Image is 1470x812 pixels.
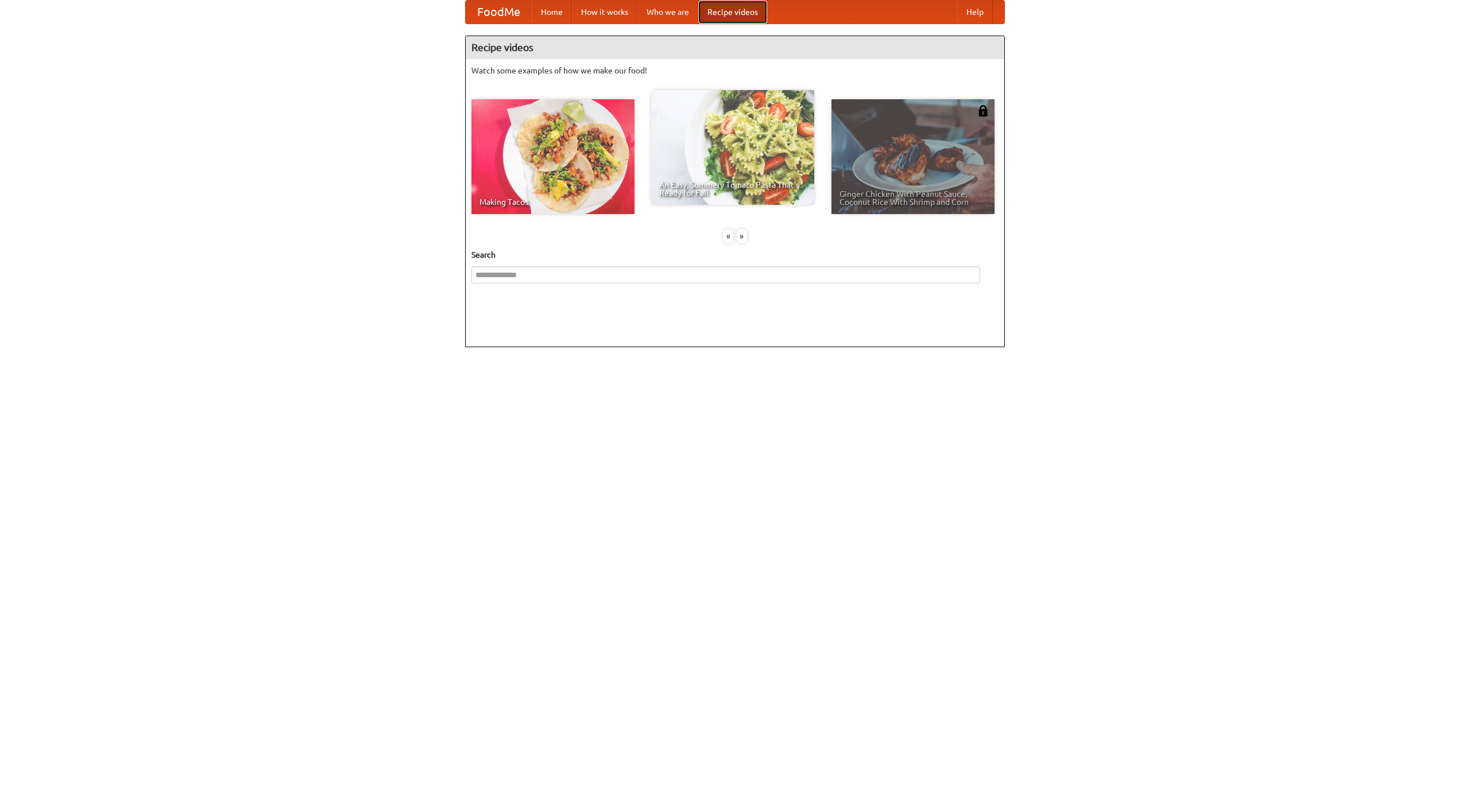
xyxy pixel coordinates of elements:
a: Who we are [637,1,698,24]
span: An Easy, Summery Tomato Pasta That's Ready for Fall [659,181,806,197]
a: Making Tacos [471,99,635,214]
a: How it works [572,1,637,24]
div: » [737,229,747,243]
a: Help [957,1,993,24]
a: Recipe videos [698,1,767,24]
a: FoodMe [466,1,532,24]
span: Making Tacos [479,198,626,206]
h4: Recipe videos [466,36,1004,59]
a: An Easy, Summery Tomato Pasta That's Ready for Fall [651,90,814,205]
p: Watch some examples of how we make our food! [471,65,999,76]
img: 483408.png [977,105,989,116]
h5: Search [471,249,999,261]
a: Home [532,1,572,24]
div: « [723,229,733,243]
